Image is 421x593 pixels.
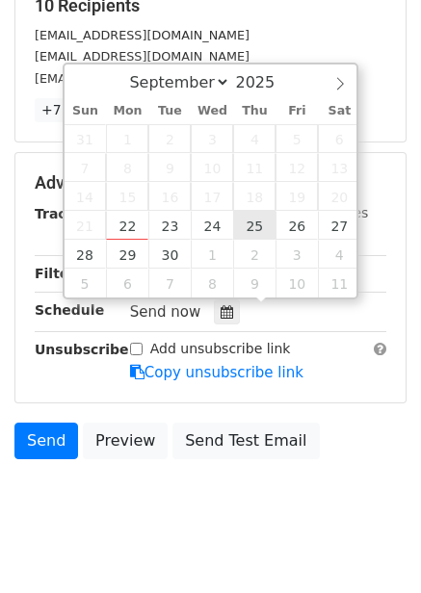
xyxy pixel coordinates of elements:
span: October 2, 2025 [233,240,276,269]
span: September 1, 2025 [106,124,148,153]
span: October 1, 2025 [191,240,233,269]
span: September 21, 2025 [65,211,107,240]
span: September 10, 2025 [191,153,233,182]
span: Fri [276,105,318,117]
span: September 28, 2025 [65,240,107,269]
span: October 3, 2025 [276,240,318,269]
strong: Filters [35,266,84,281]
span: October 11, 2025 [318,269,360,297]
span: September 15, 2025 [106,182,148,211]
span: September 3, 2025 [191,124,233,153]
span: September 19, 2025 [276,182,318,211]
span: September 13, 2025 [318,153,360,182]
a: Copy unsubscribe link [130,364,303,381]
label: Add unsubscribe link [150,339,291,359]
span: September 5, 2025 [276,124,318,153]
span: September 27, 2025 [318,211,360,240]
span: Sun [65,105,107,117]
span: September 22, 2025 [106,211,148,240]
strong: Unsubscribe [35,342,129,357]
span: September 8, 2025 [106,153,148,182]
span: October 5, 2025 [65,269,107,297]
span: October 7, 2025 [148,269,191,297]
small: [EMAIL_ADDRESS][DOMAIN_NAME] [35,49,250,64]
span: October 8, 2025 [191,269,233,297]
span: September 4, 2025 [233,124,276,153]
span: Mon [106,105,148,117]
span: September 11, 2025 [233,153,276,182]
span: September 14, 2025 [65,182,107,211]
small: [EMAIL_ADDRESS][DOMAIN_NAME] [35,71,250,86]
span: September 29, 2025 [106,240,148,269]
a: Preview [83,423,168,459]
a: +7 more [35,98,107,122]
span: October 4, 2025 [318,240,360,269]
span: September 9, 2025 [148,153,191,182]
span: September 2, 2025 [148,124,191,153]
span: Sat [318,105,360,117]
span: September 6, 2025 [318,124,360,153]
a: Send [14,423,78,459]
span: September 25, 2025 [233,211,276,240]
iframe: Chat Widget [325,501,421,593]
small: [EMAIL_ADDRESS][DOMAIN_NAME] [35,28,250,42]
span: September 30, 2025 [148,240,191,269]
span: September 26, 2025 [276,211,318,240]
span: Tue [148,105,191,117]
strong: Schedule [35,302,104,318]
span: September 23, 2025 [148,211,191,240]
h5: Advanced [35,172,386,193]
span: September 16, 2025 [148,182,191,211]
span: September 24, 2025 [191,211,233,240]
span: October 10, 2025 [276,269,318,297]
span: August 31, 2025 [65,124,107,153]
span: Wed [191,105,233,117]
span: September 7, 2025 [65,153,107,182]
input: Year [230,73,300,91]
span: September 20, 2025 [318,182,360,211]
strong: Tracking [35,206,99,221]
a: Send Test Email [172,423,319,459]
span: October 9, 2025 [233,269,276,297]
span: October 6, 2025 [106,269,148,297]
span: September 12, 2025 [276,153,318,182]
span: September 18, 2025 [233,182,276,211]
span: September 17, 2025 [191,182,233,211]
span: Send now [130,303,201,321]
span: Thu [233,105,276,117]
